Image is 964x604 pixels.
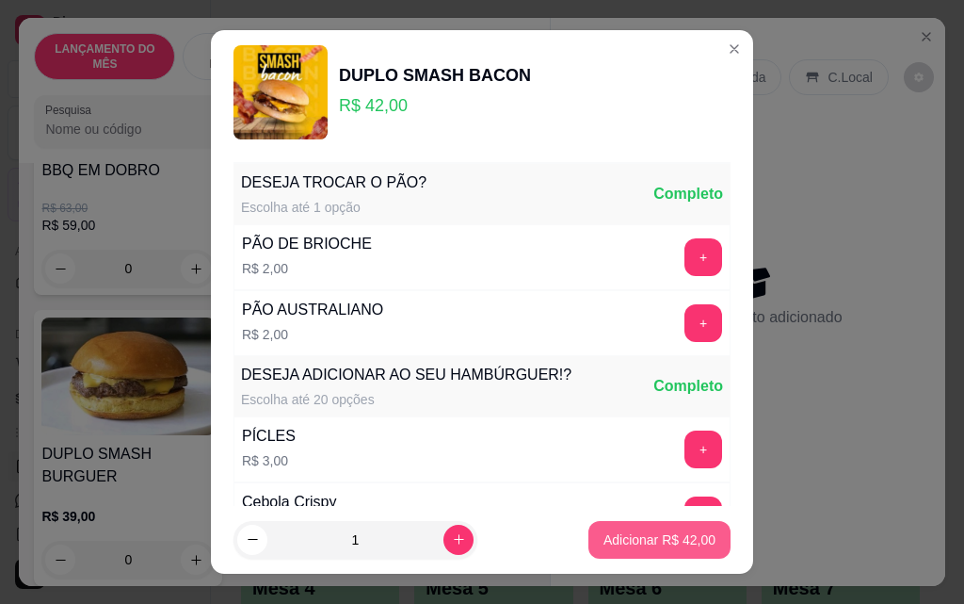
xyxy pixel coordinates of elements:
[241,364,571,386] div: DESEJA ADICIONAR AO SEU HAMBÚRGUER!?
[684,497,722,534] button: add
[241,390,571,409] div: Escolha até 20 opções
[241,171,426,194] div: DESEJA TROCAR O PÃO?
[443,525,474,555] button: increase-product-quantity
[653,375,723,398] div: Completo
[684,431,722,468] button: add
[719,34,749,64] button: Close
[603,531,715,549] p: Adicionar R$ 42,00
[242,325,383,344] p: R$ 2,00
[242,233,372,255] div: PÃO DE BRIOCHE
[242,491,336,514] div: Cebola Crispy
[233,45,328,139] img: product-image
[242,259,372,278] p: R$ 2,00
[237,525,267,555] button: decrease-product-quantity
[684,238,722,276] button: add
[242,425,296,448] div: PÍCLES
[588,521,731,559] button: Adicionar R$ 42,00
[653,183,723,205] div: Completo
[241,198,426,217] div: Escolha até 1 opção
[339,92,531,119] p: R$ 42,00
[339,62,531,89] div: DUPLO SMASH BACON
[242,299,383,321] div: PÃO AUSTRALIANO
[242,451,296,470] p: R$ 3,00
[684,304,722,342] button: add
